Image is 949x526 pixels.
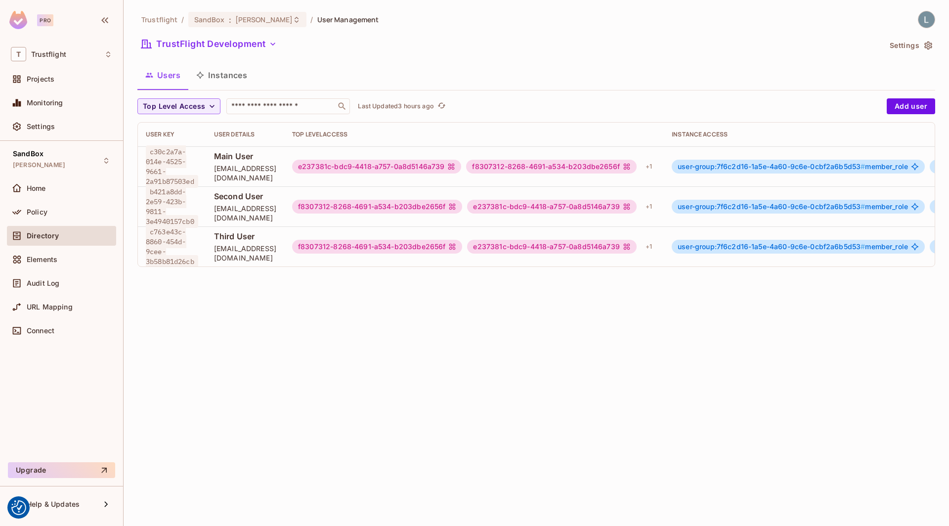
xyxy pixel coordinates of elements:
div: f8307312-8268-4691-a534-b203dbe2656f [466,160,636,174]
div: f8307312-8268-4691-a534-b203dbe2656f [292,240,462,254]
button: Add user [887,98,935,114]
span: Connect [27,327,54,335]
span: member_role [678,163,908,171]
span: c30c2a7a-014e-4525-9661-2a91b87503ed [146,145,198,188]
span: Elements [27,256,57,263]
span: Monitoring [27,99,63,107]
button: TrustFlight Development [137,36,281,52]
span: [PERSON_NAME] [235,15,293,24]
span: member_role [678,203,908,211]
div: User Details [214,131,276,138]
button: Instances [188,63,255,88]
span: refresh [437,101,446,111]
div: + 1 [642,159,656,175]
span: member_role [678,243,908,251]
img: Lewis Youl [918,11,935,28]
div: e237381c-bdc9-4418-a757-0a8d5146a739 [292,160,461,174]
span: b421a8dd-2e59-423b-9811-3e4940157cb0 [146,185,198,228]
button: Settings [886,38,935,53]
span: SandBox [194,15,225,24]
button: Top Level Access [137,98,220,114]
div: Pro [37,14,53,26]
span: # [861,162,865,171]
button: Consent Preferences [11,500,26,515]
div: + 1 [642,199,656,215]
span: Workspace: Trustflight [31,50,66,58]
span: user-group:7f6c2d16-1a5e-4a60-9c6e-0cbf2a6b5d53 [678,162,865,171]
span: [EMAIL_ADDRESS][DOMAIN_NAME] [214,244,276,263]
span: [PERSON_NAME] [13,161,65,169]
span: # [861,202,865,211]
span: Third User [214,231,276,242]
div: Top Level Access [292,131,656,138]
button: Users [137,63,188,88]
span: c763e43c-8860-454d-9cee-3b58b81d26cb [146,225,198,268]
button: Upgrade [8,462,115,478]
div: + 1 [642,239,656,255]
span: [EMAIL_ADDRESS][DOMAIN_NAME] [214,204,276,222]
p: Last Updated 3 hours ago [358,102,433,110]
span: # [861,242,865,251]
span: user-group:7f6c2d16-1a5e-4a60-9c6e-0cbf2a6b5d53 [678,202,865,211]
div: User Key [146,131,198,138]
span: T [11,47,26,61]
img: Revisit consent button [11,500,26,515]
div: e237381c-bdc9-4418-a757-0a8d5146a739 [467,240,636,254]
button: refresh [436,100,448,112]
span: SandBox [13,150,43,158]
span: User Management [317,15,379,24]
span: Settings [27,123,55,131]
li: / [310,15,313,24]
img: SReyMgAAAABJRU5ErkJggg== [9,11,27,29]
span: Audit Log [27,279,59,287]
span: Directory [27,232,59,240]
span: the active workspace [141,15,177,24]
span: Click to refresh data [434,100,448,112]
span: user-group:7f6c2d16-1a5e-4a60-9c6e-0cbf2a6b5d53 [678,242,865,251]
span: Top Level Access [143,100,205,113]
span: Help & Updates [27,500,80,508]
div: e237381c-bdc9-4418-a757-0a8d5146a739 [467,200,636,214]
span: [EMAIL_ADDRESS][DOMAIN_NAME] [214,164,276,182]
span: URL Mapping [27,303,73,311]
span: Policy [27,208,47,216]
div: f8307312-8268-4691-a534-b203dbe2656f [292,200,462,214]
span: Home [27,184,46,192]
span: Second User [214,191,276,202]
span: Main User [214,151,276,162]
span: Projects [27,75,54,83]
li: / [181,15,184,24]
span: : [228,16,232,24]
